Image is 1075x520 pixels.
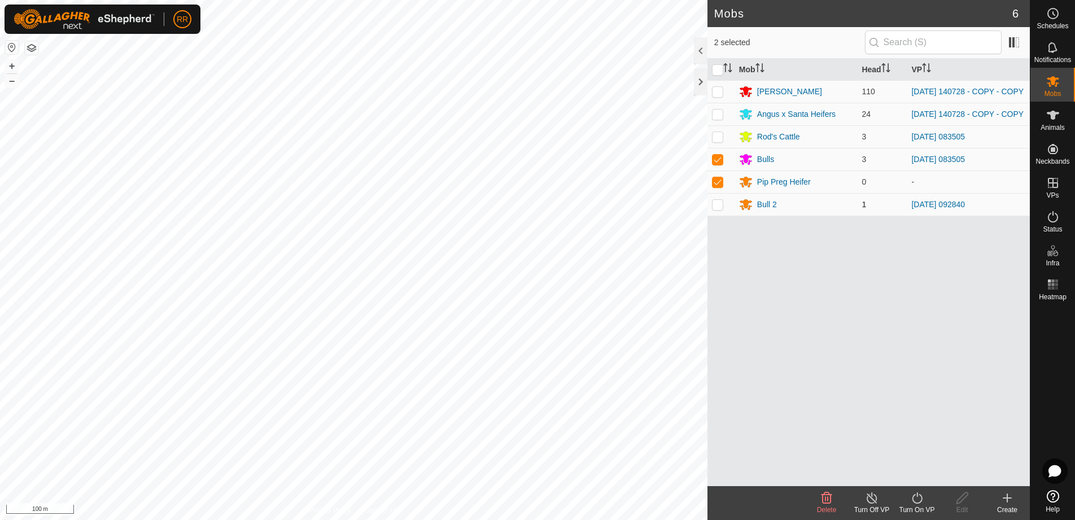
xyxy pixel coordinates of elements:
[1045,90,1061,97] span: Mobs
[755,65,764,74] p-sorticon: Activate to sort
[757,108,836,120] div: Angus x Santa Heifers
[985,505,1030,515] div: Create
[911,110,1024,119] a: [DATE] 140728 - COPY - COPY
[1037,23,1068,29] span: Schedules
[757,154,774,165] div: Bulls
[714,7,1012,20] h2: Mobs
[817,506,837,514] span: Delete
[5,41,19,54] button: Reset Map
[14,9,155,29] img: Gallagher Logo
[849,505,894,515] div: Turn Off VP
[309,505,351,515] a: Privacy Policy
[911,87,1024,96] a: [DATE] 140728 - COPY - COPY
[1046,192,1059,199] span: VPs
[1043,226,1062,233] span: Status
[1039,294,1067,300] span: Heatmap
[857,59,907,81] th: Head
[939,505,985,515] div: Edit
[862,155,866,164] span: 3
[911,155,965,164] a: [DATE] 083505
[911,200,965,209] a: [DATE] 092840
[1030,486,1075,517] a: Help
[907,171,1030,193] td: -
[1046,506,1060,513] span: Help
[757,176,811,188] div: Pip Preg Heifer
[1034,56,1071,63] span: Notifications
[881,65,890,74] p-sorticon: Activate to sort
[865,30,1002,54] input: Search (S)
[922,65,931,74] p-sorticon: Activate to sort
[365,505,398,515] a: Contact Us
[862,200,866,209] span: 1
[177,14,188,25] span: RR
[907,59,1030,81] th: VP
[1035,158,1069,165] span: Neckbands
[25,41,38,55] button: Map Layers
[1046,260,1059,266] span: Infra
[862,110,871,119] span: 24
[894,505,939,515] div: Turn On VP
[714,37,865,49] span: 2 selected
[862,177,866,186] span: 0
[757,199,777,211] div: Bull 2
[1012,5,1019,22] span: 6
[862,132,866,141] span: 3
[1041,124,1065,131] span: Animals
[757,131,800,143] div: Rod's Cattle
[911,132,965,141] a: [DATE] 083505
[862,87,875,96] span: 110
[757,86,822,98] div: [PERSON_NAME]
[5,59,19,73] button: +
[735,59,858,81] th: Mob
[5,74,19,88] button: –
[723,65,732,74] p-sorticon: Activate to sort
